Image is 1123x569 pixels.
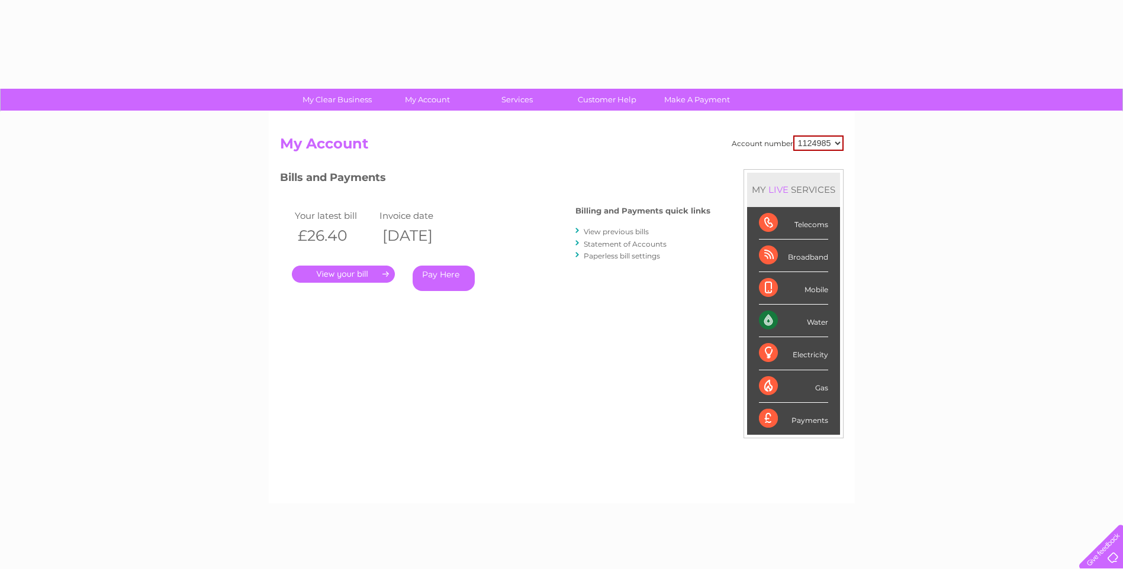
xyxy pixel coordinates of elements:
div: Gas [759,370,828,403]
div: Water [759,305,828,337]
a: . [292,266,395,283]
a: Customer Help [558,89,656,111]
a: Services [468,89,566,111]
div: LIVE [766,184,791,195]
div: Telecoms [759,207,828,240]
div: Broadband [759,240,828,272]
td: Invoice date [377,208,462,224]
a: My Account [378,89,476,111]
div: MY SERVICES [747,173,840,206]
div: Payments [759,403,828,435]
div: Electricity [759,337,828,370]
th: £26.40 [292,224,377,248]
h3: Bills and Payments [280,169,710,190]
a: My Clear Business [288,89,386,111]
h2: My Account [280,135,844,158]
th: [DATE] [377,224,462,248]
div: Mobile [759,272,828,305]
h4: Billing and Payments quick links [575,206,710,215]
a: Statement of Accounts [584,240,667,248]
a: Make A Payment [648,89,746,111]
a: Pay Here [413,266,475,291]
td: Your latest bill [292,208,377,224]
a: Paperless bill settings [584,251,660,260]
div: Account number [732,135,844,151]
a: View previous bills [584,227,649,236]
